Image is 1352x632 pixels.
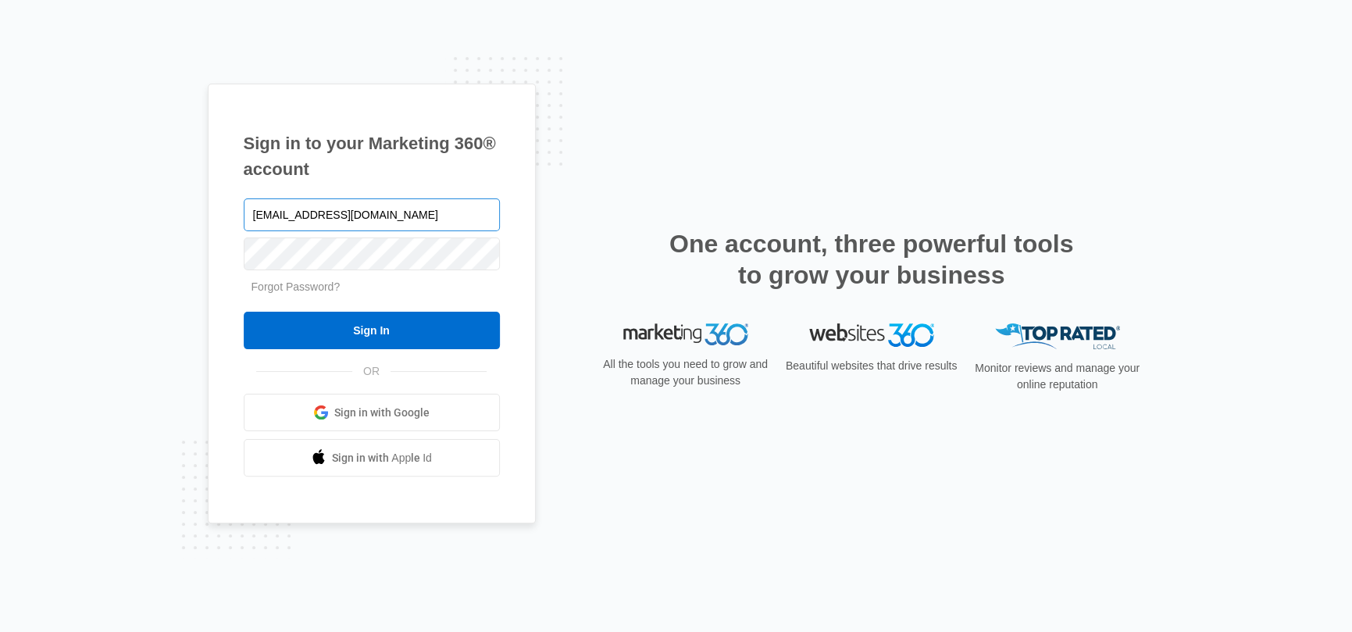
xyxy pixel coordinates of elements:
[244,130,500,182] h1: Sign in to your Marketing 360® account
[334,405,430,421] span: Sign in with Google
[251,280,341,293] a: Forgot Password?
[995,323,1120,349] img: Top Rated Local
[970,360,1145,393] p: Monitor reviews and manage your online reputation
[244,198,500,231] input: Email
[332,450,432,466] span: Sign in with Apple Id
[244,312,500,349] input: Sign In
[352,363,391,380] span: OR
[244,439,500,477] a: Sign in with Apple Id
[623,323,748,345] img: Marketing 360
[809,323,934,346] img: Websites 360
[598,356,773,389] p: All the tools you need to grow and manage your business
[244,394,500,431] a: Sign in with Google
[784,358,959,374] p: Beautiful websites that drive results
[665,228,1079,291] h2: One account, three powerful tools to grow your business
